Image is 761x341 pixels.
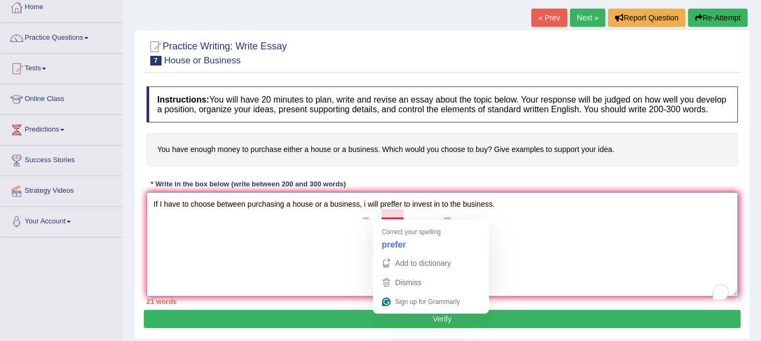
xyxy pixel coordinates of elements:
h2: Practice Writing: Write Essay [147,39,287,66]
b: Instructions: [157,95,209,104]
a: « Prev [531,9,567,27]
button: Report Question [608,9,685,27]
a: Tests [1,54,123,81]
a: Your Account [1,207,123,234]
h4: You will have 20 minutes to plan, write and revise an essay about the topic below. Your response ... [147,86,738,122]
span: 7 [150,56,162,66]
a: Next » [570,9,605,27]
button: Re-Attempt [688,9,748,27]
div: 21 words [147,296,738,307]
a: Success Stories [1,146,123,172]
textarea: To enrich screen reader interactions, please activate Accessibility in Grammarly extension settings [147,192,738,296]
a: Strategy Videos [1,176,123,203]
h4: You have enough money to purchase either a house or a business. Which would you choose to buy? Gi... [147,133,738,166]
button: Verify [144,310,741,328]
div: * Write in the box below (write between 200 and 300 words) [147,179,350,190]
a: Online Class [1,84,123,111]
a: Practice Questions [1,23,123,50]
a: Predictions [1,115,123,142]
small: House or Business [164,55,241,66]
